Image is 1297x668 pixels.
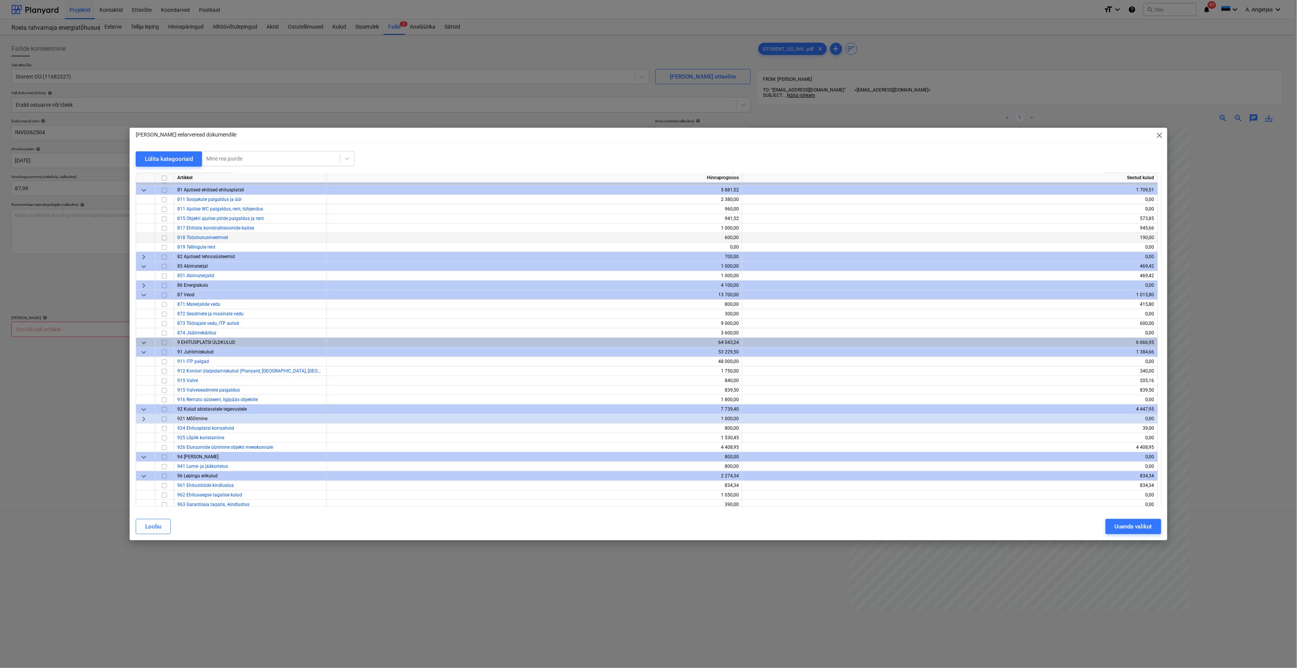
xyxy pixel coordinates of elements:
[745,357,1154,366] div: 0,00
[177,368,353,374] a: 912 Kontori ülalpidamiskulud (Planyard, [GEOGRAPHIC_DATA], [GEOGRAPHIC_DATA])
[1106,519,1161,534] button: Uuenda valikut
[330,195,739,204] div: 2 380,00
[330,405,739,414] div: 7 739,40
[177,435,224,440] span: 925 Lõplik koristamine
[1155,131,1164,140] span: close
[330,347,739,357] div: 53 229,50
[745,452,1154,462] div: 0,00
[177,387,240,393] a: 915 Valveseadmete paigaldus
[177,187,244,193] span: 81 Ajutised ehitised ehitusplatsil
[139,405,148,414] span: keyboard_arrow_down
[330,233,739,242] div: 600,00
[1115,522,1152,532] div: Uuenda valikut
[177,302,220,307] a: 871 Materjalide vedu
[745,328,1154,338] div: 0,00
[145,154,193,164] div: Lülita kategooriaid
[177,311,244,316] a: 872 Seadmete ja masinate vedu
[327,173,742,183] div: Hinnaprognoos
[330,281,739,290] div: 4 100,00
[330,242,739,252] div: 0,00
[330,204,739,214] div: 960,00
[177,426,234,431] span: 924 Ehitusplatsi korrashoid
[745,385,1154,395] div: 839,50
[177,340,235,345] span: 9 EHITUSPLATSI ÜLDKULUD
[745,405,1154,414] div: 4 447,95
[177,254,235,259] span: 82 Ajutised tehnosüsteemid
[136,151,202,167] button: Lülita kategooriaid
[745,262,1154,271] div: 469,42
[177,263,208,269] span: 85 Abimaterjal
[177,206,263,212] a: 811 Ajutise WC paigaldus, rent, tühjendus
[177,349,213,355] span: 91 Juhtimiskulud
[330,366,739,376] div: 1 750,00
[139,252,148,262] span: keyboard_arrow_right
[330,471,739,481] div: 2 274,34
[745,271,1154,281] div: 469,42
[330,252,739,262] div: 700,00
[139,414,148,424] span: keyboard_arrow_right
[177,359,209,364] a: 911 ITP palgad
[330,214,739,223] div: 941,52
[330,500,739,509] div: 390,00
[745,185,1154,195] div: 1 709,51
[745,300,1154,309] div: 415,80
[745,414,1154,424] div: 0,00
[745,490,1154,500] div: 0,00
[136,519,171,534] button: Loobu
[330,462,739,471] div: 800,00
[177,406,247,412] span: 92 Kulud abistavatele tegevustele
[745,481,1154,490] div: 834,34
[330,433,739,443] div: 1 530,45
[330,290,739,300] div: 13 700,00
[177,397,258,402] span: 916 Remato süsteem, ligipääs objektile
[745,471,1154,481] div: 834,34
[177,330,216,336] a: 874 Jäätmekäitlus
[330,424,739,433] div: 800,00
[745,233,1154,242] div: 190,00
[745,242,1154,252] div: 0,00
[177,273,214,278] a: 851 Abimaterjalid
[745,347,1154,357] div: 1 384,66
[177,292,194,297] span: 87 Veod
[745,195,1154,204] div: 0,00
[330,262,739,271] div: 1 000,00
[177,492,242,498] a: 962 Ehitusaegse tagatise kulud
[330,338,739,347] div: 64 043,24
[145,522,161,532] div: Loobu
[330,328,739,338] div: 3 600,00
[177,483,234,488] a: 961 Ehitustööde kindlustus
[139,472,148,481] span: keyboard_arrow_down
[745,366,1154,376] div: 340,00
[330,357,739,366] div: 48 000,00
[330,376,739,385] div: 840,00
[177,321,239,326] a: 873 Töötajate vedu, ITP autod
[177,235,228,240] span: 818 Tööohutusmeetmed
[745,290,1154,300] div: 1 015,80
[177,416,207,421] span: 921 Mõõtmine
[745,204,1154,214] div: 0,00
[745,214,1154,223] div: 573,85
[745,395,1154,405] div: 0,00
[177,244,215,250] span: 819 Tellingute rent
[745,309,1154,319] div: 0,00
[177,464,228,469] a: 941 Lume- ja jääkoristus
[745,319,1154,328] div: 600,00
[177,225,254,231] a: 817 Ehitiste, konstruktsioonide kaitse
[139,262,148,271] span: keyboard_arrow_down
[330,385,739,395] div: 839,50
[177,445,273,450] a: 926 Eluruumide üürimine objekti meeskonnale
[330,300,739,309] div: 800,00
[330,443,739,452] div: 4 408,95
[330,490,739,500] div: 1 050,00
[139,453,148,462] span: keyboard_arrow_down
[177,216,264,221] a: 815 Objekti ajutise piirde paigaldus ja rent
[177,378,198,383] span: 915 Valve
[177,368,353,374] span: 912 Kontori ülalpidamiskulud (Planyard, Bauhub, Telia)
